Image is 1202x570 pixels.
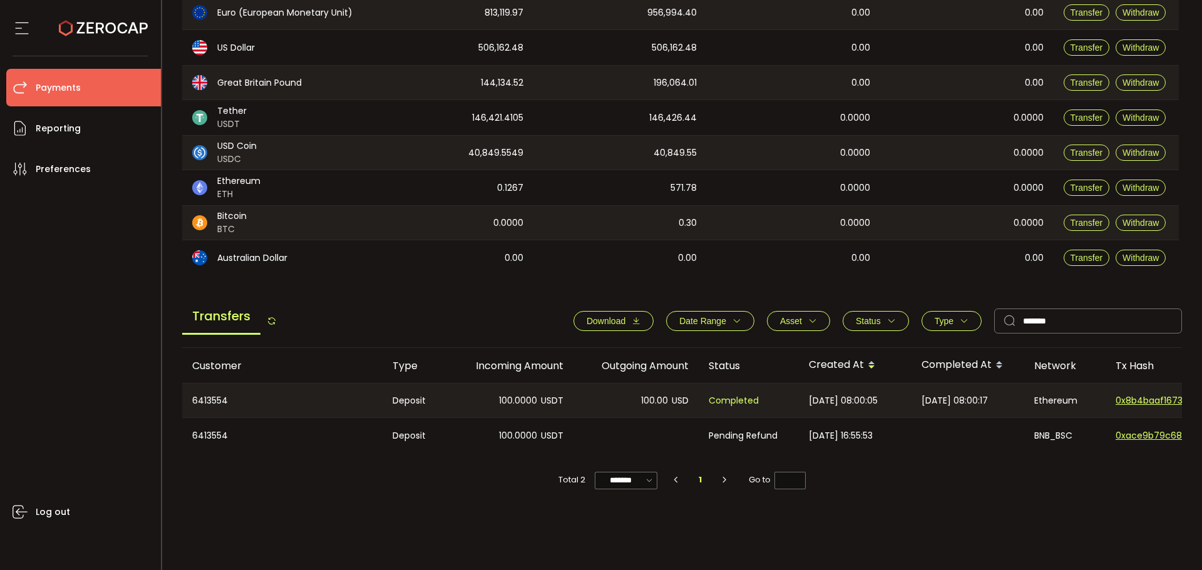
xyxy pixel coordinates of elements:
[1025,76,1044,90] span: 0.00
[851,251,870,265] span: 0.00
[182,384,383,417] div: 6413554
[709,394,759,408] span: Completed
[1122,253,1159,263] span: Withdraw
[679,216,697,230] span: 0.30
[1116,74,1166,91] button: Withdraw
[217,223,247,236] span: BTC
[1025,251,1044,265] span: 0.00
[856,316,881,326] span: Status
[809,429,873,443] span: [DATE] 16:55:53
[1122,183,1159,193] span: Withdraw
[192,40,207,55] img: usd_portfolio.svg
[1116,4,1166,21] button: Withdraw
[1071,8,1103,18] span: Transfer
[1122,78,1159,88] span: Withdraw
[1014,111,1044,125] span: 0.0000
[935,316,953,326] span: Type
[573,311,654,331] button: Download
[647,6,697,20] span: 956,994.40
[192,250,207,265] img: aud_portfolio.svg
[217,140,257,153] span: USD Coin
[182,359,383,373] div: Customer
[641,394,668,408] span: 100.00
[1064,74,1110,91] button: Transfer
[478,41,523,55] span: 506,162.48
[497,181,523,195] span: 0.1267
[670,181,697,195] span: 571.78
[499,429,537,443] span: 100.0000
[505,251,523,265] span: 0.00
[912,355,1024,376] div: Completed At
[587,316,625,326] span: Download
[709,429,778,443] span: Pending Refund
[767,311,830,331] button: Asset
[192,145,207,160] img: usdc_portfolio.svg
[840,181,870,195] span: 0.0000
[499,394,537,408] span: 100.0000
[649,111,697,125] span: 146,426.44
[217,188,260,201] span: ETH
[1122,8,1159,18] span: Withdraw
[1064,4,1110,21] button: Transfer
[36,160,91,178] span: Preferences
[36,503,70,521] span: Log out
[840,216,870,230] span: 0.0000
[1024,418,1106,453] div: BNB_BSC
[192,215,207,230] img: btc_portfolio.svg
[780,316,802,326] span: Asset
[1122,43,1159,53] span: Withdraw
[1071,183,1103,193] span: Transfer
[1116,180,1166,196] button: Withdraw
[217,118,247,131] span: USDT
[182,418,383,453] div: 6413554
[217,210,247,223] span: Bitcoin
[1122,218,1159,228] span: Withdraw
[1116,39,1166,56] button: Withdraw
[809,394,878,408] span: [DATE] 08:00:05
[679,316,726,326] span: Date Range
[1014,146,1044,160] span: 0.0000
[1025,41,1044,55] span: 0.00
[1071,148,1103,158] span: Transfer
[652,41,697,55] span: 506,162.48
[851,41,870,55] span: 0.00
[851,76,870,90] span: 0.00
[1122,113,1159,123] span: Withdraw
[182,299,260,335] span: Transfers
[851,6,870,20] span: 0.00
[485,6,523,20] span: 813,119.97
[192,75,207,90] img: gbp_portfolio.svg
[1014,216,1044,230] span: 0.0000
[468,146,523,160] span: 40,849.5549
[1064,215,1110,231] button: Transfer
[217,153,257,166] span: USDC
[217,6,352,19] span: Euro (European Monetary Unit)
[666,311,754,331] button: Date Range
[843,311,909,331] button: Status
[558,471,585,489] span: Total 2
[1071,218,1103,228] span: Transfer
[922,394,988,408] span: [DATE] 08:00:17
[1024,359,1106,373] div: Network
[192,110,207,125] img: usdt_portfolio.svg
[481,76,523,90] span: 144,134.52
[1024,384,1106,417] div: Ethereum
[1122,148,1159,158] span: Withdraw
[472,111,523,125] span: 146,421.4105
[1064,39,1110,56] button: Transfer
[840,111,870,125] span: 0.0000
[1064,180,1110,196] button: Transfer
[36,120,81,138] span: Reporting
[689,471,712,489] li: 1
[217,76,302,89] span: Great Britain Pound
[1064,145,1110,161] button: Transfer
[217,252,287,265] span: Australian Dollar
[1071,113,1103,123] span: Transfer
[840,146,870,160] span: 0.0000
[1056,435,1202,570] iframe: Chat Widget
[217,41,255,54] span: US Dollar
[922,311,982,331] button: Type
[192,5,207,20] img: eur_portfolio.svg
[654,146,697,160] span: 40,849.55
